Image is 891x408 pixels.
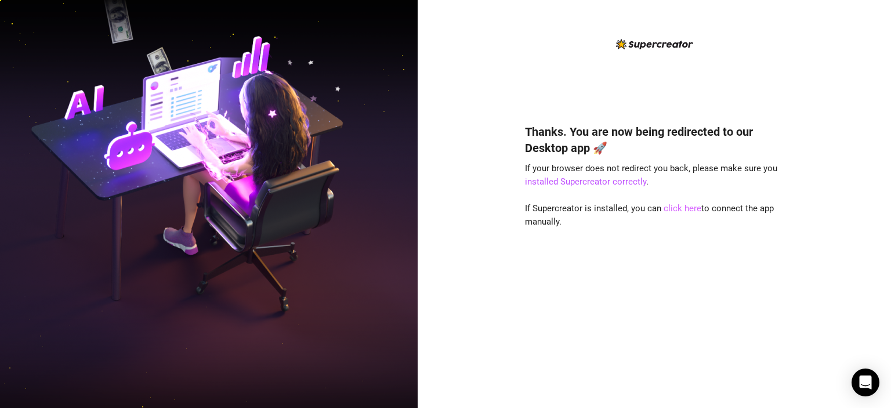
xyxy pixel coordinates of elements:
a: installed Supercreator correctly [525,176,646,187]
a: click here [664,203,701,214]
img: logo-BBDzfeDw.svg [616,39,693,49]
div: Open Intercom Messenger [852,369,879,396]
span: If your browser does not redirect you back, please make sure you . [525,163,777,187]
span: If Supercreator is installed, you can to connect the app manually. [525,203,774,228]
h4: Thanks. You are now being redirected to our Desktop app 🚀 [525,124,784,156]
